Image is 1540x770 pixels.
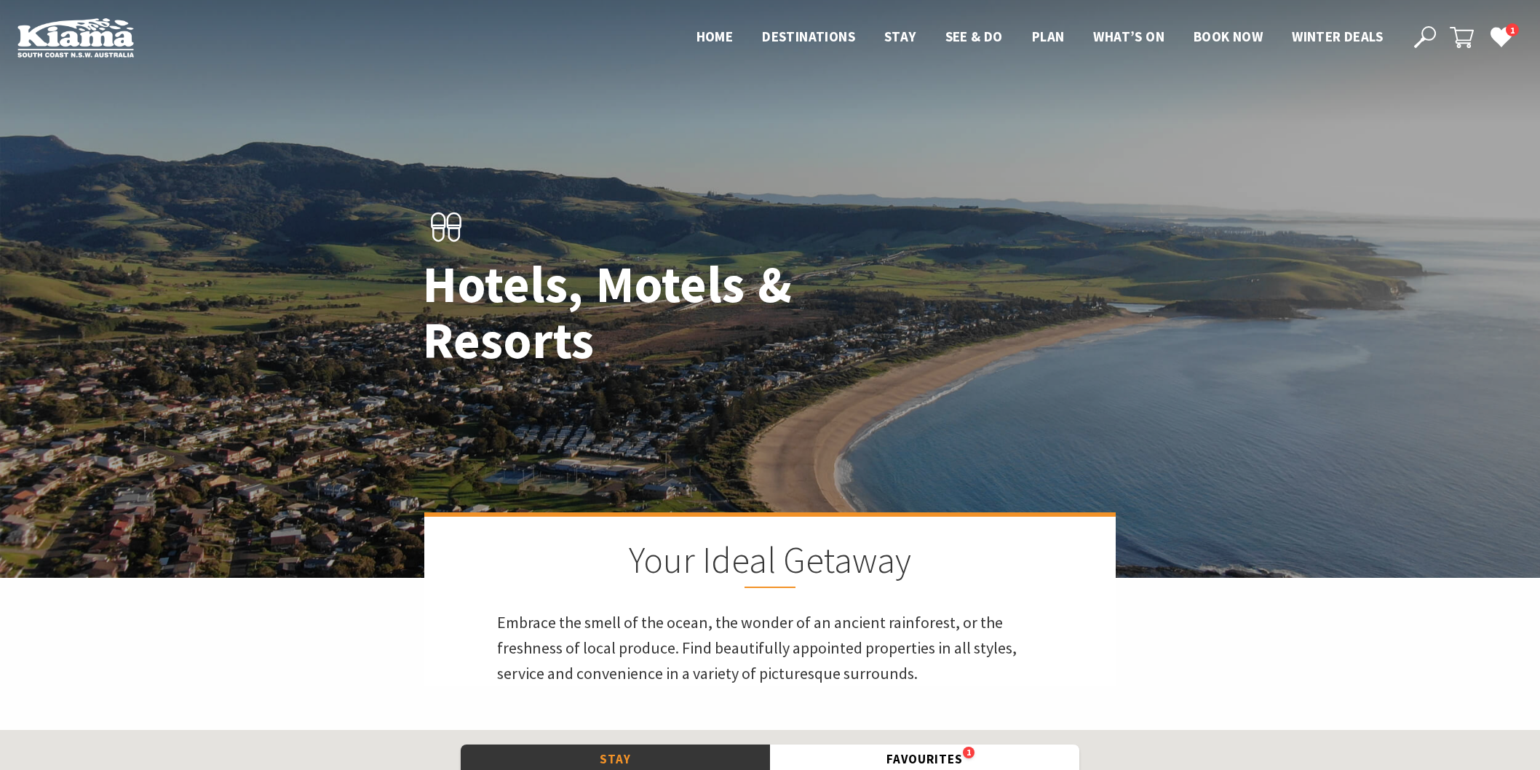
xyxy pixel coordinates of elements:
span: Winter Deals [1292,28,1383,45]
span: 1 [1506,23,1519,37]
span: Plan [1032,28,1065,45]
span: Book now [1194,28,1263,45]
nav: Main Menu [682,25,1397,49]
a: 1 [1490,25,1512,47]
span: See & Do [945,28,1003,45]
h2: Your Ideal Getaway [497,539,1043,588]
span: Stay [884,28,916,45]
p: Embrace the smell of the ocean, the wonder of an ancient rainforest, or the freshness of local pr... [497,610,1043,687]
span: Destinations [762,28,855,45]
span: What’s On [1093,28,1164,45]
h1: Hotels, Motels & Resorts [423,256,834,368]
span: 1 [963,748,975,757]
span: Home [696,28,734,45]
img: Kiama Logo [17,17,134,57]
